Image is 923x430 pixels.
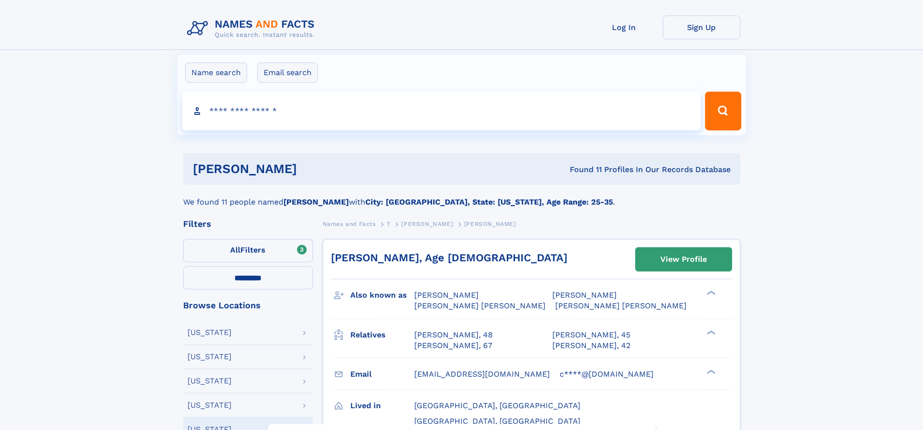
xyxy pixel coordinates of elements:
[188,353,232,361] div: [US_STATE]
[433,164,731,175] div: Found 11 Profiles In Our Records Database
[555,301,687,310] span: [PERSON_NAME] [PERSON_NAME]
[193,163,434,175] h1: [PERSON_NAME]
[323,218,376,230] a: Names and Facts
[185,63,247,83] label: Name search
[387,221,391,227] span: T
[414,401,580,410] span: [GEOGRAPHIC_DATA], [GEOGRAPHIC_DATA]
[414,416,580,426] span: [GEOGRAPHIC_DATA], [GEOGRAPHIC_DATA]
[414,340,492,351] a: [PERSON_NAME], 67
[350,366,414,382] h3: Email
[464,221,516,227] span: [PERSON_NAME]
[704,329,716,335] div: ❯
[663,16,740,39] a: Sign Up
[183,220,313,228] div: Filters
[414,330,493,340] a: [PERSON_NAME], 48
[401,218,453,230] a: [PERSON_NAME]
[401,221,453,227] span: [PERSON_NAME]
[704,368,716,375] div: ❯
[331,252,567,264] a: [PERSON_NAME], Age [DEMOGRAPHIC_DATA]
[183,16,323,42] img: Logo Names and Facts
[283,197,349,207] b: [PERSON_NAME]
[414,369,550,379] span: [EMAIL_ADDRESS][DOMAIN_NAME]
[183,185,740,208] div: We found 11 people named with .
[705,92,741,130] button: Search Button
[636,248,732,271] a: View Profile
[183,301,313,310] div: Browse Locations
[188,329,232,336] div: [US_STATE]
[552,330,630,340] a: [PERSON_NAME], 45
[350,398,414,414] h3: Lived in
[365,197,613,207] b: City: [GEOGRAPHIC_DATA], State: [US_STATE], Age Range: 25-35
[230,245,240,255] span: All
[257,63,318,83] label: Email search
[350,327,414,343] h3: Relatives
[585,16,663,39] a: Log In
[188,401,232,409] div: [US_STATE]
[414,301,546,310] span: [PERSON_NAME] [PERSON_NAME]
[552,340,630,351] a: [PERSON_NAME], 42
[387,218,391,230] a: T
[182,92,701,130] input: search input
[183,239,313,262] label: Filters
[704,290,716,296] div: ❯
[552,290,617,300] span: [PERSON_NAME]
[660,248,707,271] div: View Profile
[350,287,414,303] h3: Also known as
[414,290,479,300] span: [PERSON_NAME]
[188,377,232,385] div: [US_STATE]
